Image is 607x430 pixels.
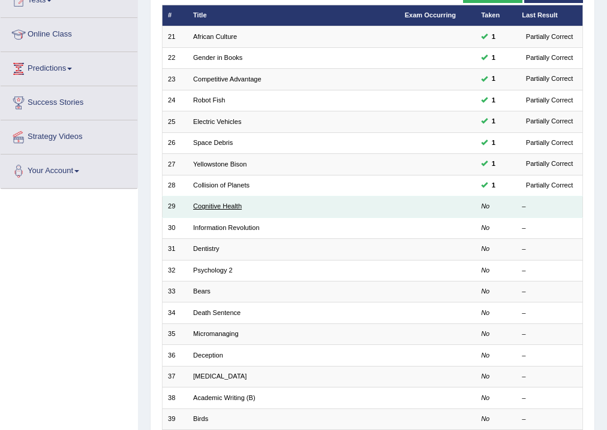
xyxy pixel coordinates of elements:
[405,11,456,19] a: Exam Occurring
[522,159,577,169] div: Partially Correct
[193,267,233,274] a: Psychology 2
[522,180,577,191] div: Partially Correct
[1,120,137,150] a: Strategy Videos
[162,196,188,217] td: 29
[522,32,577,43] div: Partially Correct
[162,281,188,302] td: 33
[193,394,256,401] a: Academic Writing (B)
[162,239,188,260] td: 31
[162,323,188,344] td: 35
[481,394,489,401] em: No
[162,387,188,408] td: 38
[481,373,489,380] em: No
[193,309,241,316] a: Death Sentence
[162,132,188,153] td: 26
[193,139,233,146] a: Space Debris
[1,52,137,82] a: Predictions
[488,159,499,169] span: You can still take this question
[522,53,577,63] div: Partially Correct
[193,181,250,189] a: Collision of Planets
[162,408,188,429] td: 39
[162,260,188,281] td: 32
[188,5,399,26] th: Title
[522,351,577,361] div: –
[193,75,262,83] a: Competitive Advantage
[193,287,211,295] a: Bears
[481,415,489,422] em: No
[193,352,223,359] a: Deception
[1,18,137,48] a: Online Class
[162,5,188,26] th: #
[481,309,489,316] em: No
[522,116,577,127] div: Partially Correct
[162,345,188,366] td: 36
[1,86,137,116] a: Success Stories
[162,302,188,323] td: 34
[476,5,516,26] th: Taken
[522,74,577,84] div: Partially Correct
[193,330,239,337] a: Micromanaging
[488,53,499,63] span: You can still take this question
[522,244,577,254] div: –
[488,116,499,127] span: You can still take this question
[522,308,577,318] div: –
[193,54,242,61] a: Gender in Books
[488,74,499,84] span: You can still take this question
[162,26,188,47] td: 21
[522,414,577,424] div: –
[193,118,241,125] a: Electric Vehicles
[193,415,208,422] a: Birds
[162,154,188,175] td: 27
[488,32,499,43] span: You can still take this question
[481,330,489,337] em: No
[1,155,137,184] a: Your Account
[481,202,489,210] em: No
[488,95,499,106] span: You can still take this question
[193,202,242,210] a: Cognitive Health
[481,352,489,359] em: No
[193,96,225,104] a: Robot Fish
[481,224,489,231] em: No
[522,223,577,233] div: –
[162,69,188,90] td: 23
[488,180,499,191] span: You can still take this question
[162,90,188,111] td: 24
[522,329,577,339] div: –
[193,33,237,40] a: African Culture
[481,245,489,252] em: No
[522,138,577,149] div: Partially Correct
[162,175,188,196] td: 28
[522,266,577,275] div: –
[522,95,577,106] div: Partially Correct
[162,111,188,132] td: 25
[162,217,188,238] td: 30
[516,5,583,26] th: Last Result
[522,202,577,211] div: –
[162,47,188,68] td: 22
[522,393,577,403] div: –
[193,373,247,380] a: [MEDICAL_DATA]
[162,366,188,387] td: 37
[522,372,577,381] div: –
[522,287,577,296] div: –
[193,161,247,168] a: Yellowstone Bison
[488,138,499,149] span: You can still take this question
[481,287,489,295] em: No
[193,224,260,231] a: Information Revolution
[481,267,489,274] em: No
[193,245,220,252] a: Dentistry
